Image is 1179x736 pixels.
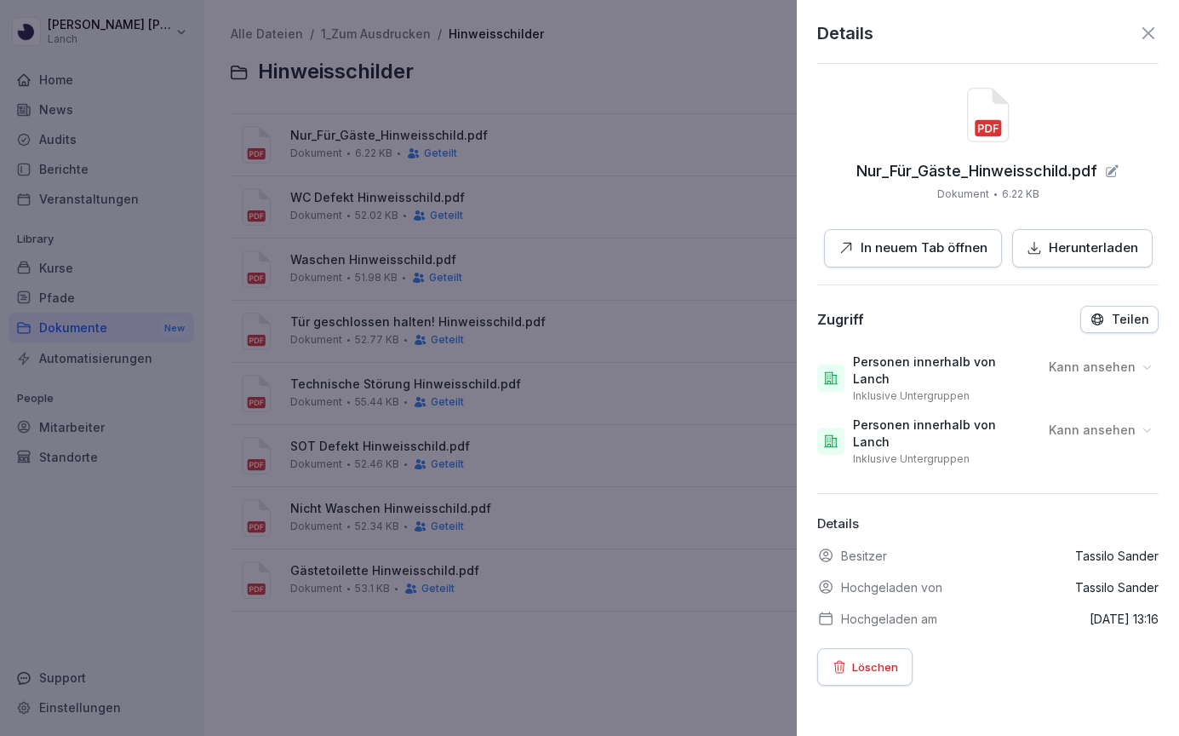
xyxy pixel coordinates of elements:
p: Hochgeladen von [841,578,942,596]
p: Löschen [852,658,898,676]
button: Löschen [817,648,913,686]
p: Herunterladen [1049,239,1138,258]
p: Kann ansehen [1049,359,1136,376]
button: Teilen [1080,306,1159,333]
p: Personen innerhalb von Lanch [853,354,1035,388]
p: Nur_Für_Gäste_Hinweisschild.pdf [856,163,1097,180]
button: In neuem Tab öffnen [824,229,1002,267]
p: In neuem Tab öffnen [861,239,987,258]
p: Inklusive Untergruppen [853,389,970,403]
p: Details [817,20,873,46]
p: Inklusive Untergruppen [853,452,970,466]
div: Zugriff [817,311,864,328]
p: Teilen [1112,313,1149,326]
p: Kann ansehen [1049,422,1136,439]
p: Dokument [937,187,989,202]
p: Details [817,515,1159,534]
p: Tassilo Sander [1075,578,1159,596]
p: Besitzer [841,547,887,565]
p: 6.22 KB [1002,187,1039,202]
p: Tassilo Sander [1075,547,1159,565]
p: Hochgeladen am [841,610,937,628]
button: Herunterladen [1012,229,1153,267]
p: [DATE] 13:16 [1090,610,1159,628]
p: Personen innerhalb von Lanch [853,417,1035,451]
